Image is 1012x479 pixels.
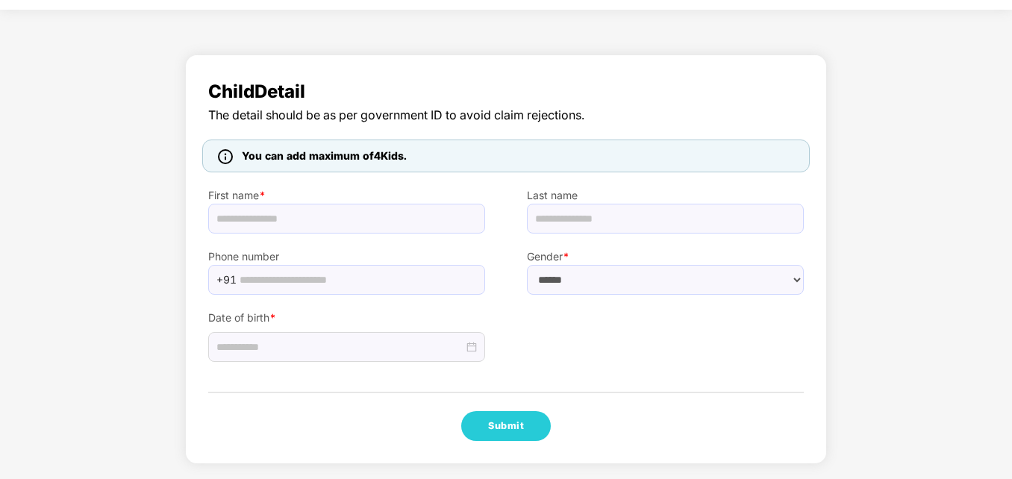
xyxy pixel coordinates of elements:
[208,187,485,204] label: First name
[216,269,237,291] span: +91
[242,149,407,162] span: You can add maximum of 4 Kids.
[527,248,804,265] label: Gender
[208,248,485,265] label: Phone number
[527,187,804,204] label: Last name
[208,310,485,326] label: Date of birth
[218,149,233,164] img: icon
[208,78,804,106] span: Child Detail
[208,106,804,125] span: The detail should be as per government ID to avoid claim rejections.
[461,411,551,441] button: Submit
